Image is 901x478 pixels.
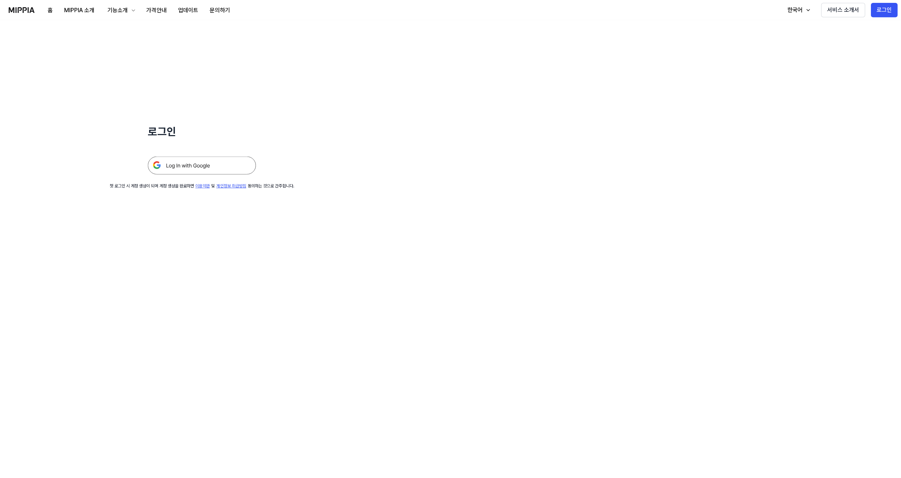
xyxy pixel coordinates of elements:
a: 이용약관 [194,182,209,187]
img: logo [9,7,34,13]
button: 기능소개 [100,3,140,18]
h1: 로그인 [147,123,254,138]
button: 업데이트 [171,3,203,18]
a: 개인정보 취급방침 [215,182,245,187]
button: 가격안내 [140,3,171,18]
div: 한국어 [781,6,799,14]
a: 업데이트 [171,0,203,20]
button: 홈 [42,3,58,18]
button: MIPPIA 소개 [58,3,100,18]
div: 첫 로그인 시 계정 생성이 되며 계정 생성을 완료하면 및 동의하는 것으로 간주합니다. [109,182,292,188]
button: 서비스 소개서 [816,3,860,17]
img: 구글 로그인 버튼 [147,156,254,173]
div: 기능소개 [105,6,128,15]
button: 로그인 [866,3,892,17]
button: 문의하기 [203,3,234,18]
button: 한국어 [776,3,811,17]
